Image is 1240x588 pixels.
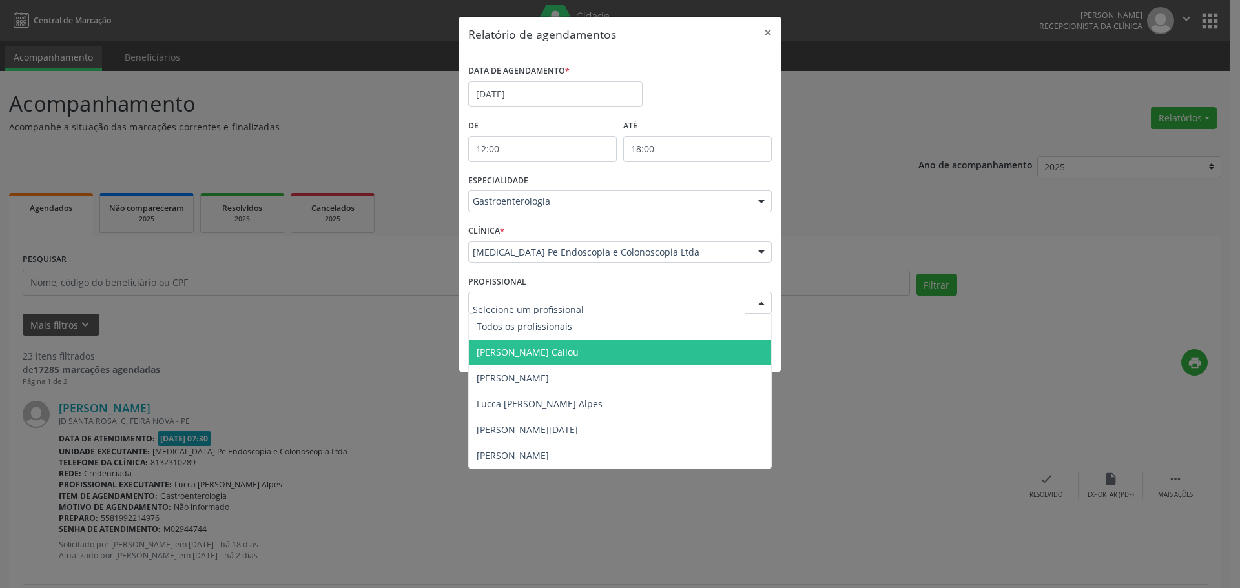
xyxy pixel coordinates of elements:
[473,195,745,208] span: Gastroenterologia
[477,449,549,461] span: [PERSON_NAME]
[477,398,603,410] span: Lucca [PERSON_NAME] Alpes
[468,81,643,107] input: Selecione uma data ou intervalo
[623,116,772,136] label: ATÉ
[477,320,572,332] span: Todos os profissionais
[468,221,504,241] label: CLÍNICA
[468,136,617,162] input: Selecione o horário inicial
[477,372,549,384] span: [PERSON_NAME]
[755,17,781,48] button: Close
[623,136,772,162] input: Selecione o horário final
[473,296,745,322] input: Selecione um profissional
[473,246,745,259] span: [MEDICAL_DATA] Pe Endoscopia e Colonoscopia Ltda
[468,272,526,292] label: PROFISSIONAL
[468,171,528,191] label: ESPECIALIDADE
[468,116,617,136] label: De
[468,61,570,81] label: DATA DE AGENDAMENTO
[468,26,616,43] h5: Relatório de agendamentos
[477,423,578,436] span: [PERSON_NAME][DATE]
[477,346,579,358] span: [PERSON_NAME] Callou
